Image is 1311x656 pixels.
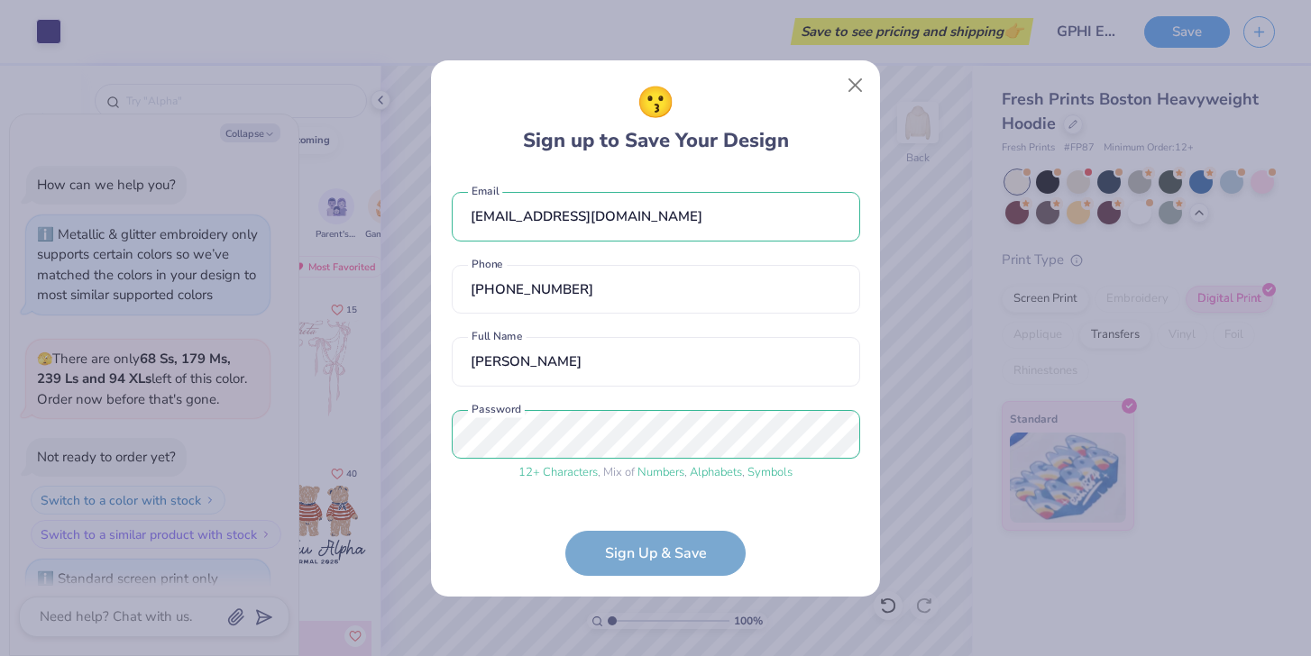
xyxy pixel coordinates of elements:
div: , Mix of , , [452,464,860,482]
div: Sign up to Save Your Design [523,80,789,156]
span: 12 + Characters [518,464,598,480]
span: Numbers [637,464,684,480]
button: Close [839,68,873,102]
span: Alphabets [690,464,742,480]
span: Symbols [747,464,793,480]
span: 😗 [637,80,674,126]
